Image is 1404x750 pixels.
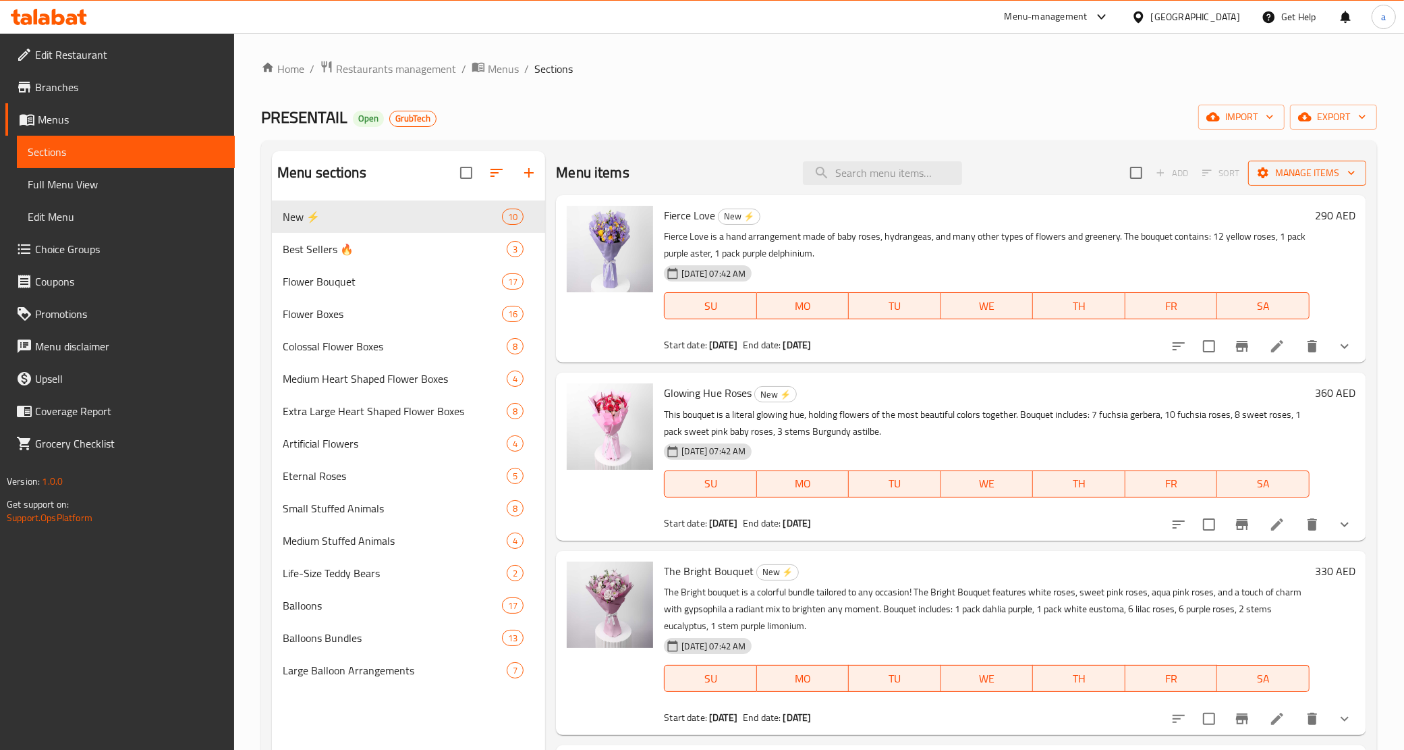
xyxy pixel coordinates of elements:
div: Artificial Flowers [283,435,507,452]
span: WE [947,669,1028,689]
span: Open [353,113,384,124]
span: 17 [503,599,523,612]
a: Upsell [5,363,235,395]
span: Colossal Flower Boxes [283,338,507,354]
a: Edit Restaurant [5,38,235,71]
span: Extra Large Heart Shaped Flower Boxes [283,403,507,419]
b: [DATE] [709,514,737,532]
div: Medium Heart Shaped Flower Boxes4 [272,363,546,395]
span: Edit Restaurant [35,47,224,63]
div: items [507,371,524,387]
div: Large Balloon Arrangements [283,662,507,678]
div: items [507,565,524,581]
span: [DATE] 07:42 AM [676,267,751,280]
span: 8 [507,340,523,353]
span: Promotions [35,306,224,322]
span: The Bright Bouquet [664,561,754,581]
span: Grocery Checklist [35,435,224,452]
button: Branch-specific-item [1226,703,1258,735]
span: End date: [743,709,781,726]
div: Flower Boxes16 [272,298,546,330]
span: TH [1038,474,1120,493]
div: items [502,597,524,614]
span: Select to update [1195,510,1223,539]
div: New ⚡️ [756,564,799,581]
div: [GEOGRAPHIC_DATA] [1151,9,1240,24]
span: [DATE] 07:42 AM [676,640,751,653]
button: sort-choices [1162,508,1195,541]
div: items [507,403,524,419]
span: 4 [507,535,523,547]
a: Menus [472,60,519,78]
span: TU [854,474,936,493]
input: search [803,161,962,185]
span: 7 [507,664,523,677]
div: New ⚡️ [283,209,502,225]
button: sort-choices [1162,703,1195,735]
button: sort-choices [1162,330,1195,363]
div: Menu-management [1005,9,1088,25]
span: 13 [503,632,523,645]
div: items [502,273,524,290]
h6: 360 AED [1315,383,1355,402]
span: Version: [7,473,40,490]
span: SA [1223,296,1304,316]
span: a [1381,9,1386,24]
span: 8 [507,502,523,515]
button: MO [757,471,849,498]
span: Life-Size Teddy Bears [283,565,507,581]
svg: Show Choices [1337,516,1353,533]
span: PRESENTAIL [261,102,347,132]
button: MO [757,292,849,319]
p: The Bright bouquet is a colorful bundle tailored to any occasion! The Bright Bouquet features whi... [664,584,1310,635]
span: Select section first [1194,163,1248,184]
span: Restaurants management [336,61,456,77]
a: Menu disclaimer [5,330,235,363]
div: Medium Stuffed Animals [283,533,507,549]
span: 2 [507,567,523,580]
div: New ⚡️ [754,386,797,402]
div: items [502,209,524,225]
button: TU [849,471,941,498]
button: WE [941,471,1034,498]
a: Edit menu item [1269,516,1285,533]
div: New ⚡️10 [272,200,546,233]
div: Balloons [283,597,502,614]
a: Grocery Checklist [5,427,235,460]
span: Coupons [35,273,224,290]
button: show more [1328,330,1361,363]
span: 17 [503,275,523,288]
span: export [1301,109,1366,126]
a: Sections [17,136,235,168]
div: items [507,662,524,678]
button: FR [1125,665,1218,692]
li: / [461,61,466,77]
button: TH [1033,471,1125,498]
span: MO [762,474,844,493]
button: export [1290,105,1377,130]
span: Flower Bouquet [283,273,502,290]
span: SA [1223,669,1304,689]
b: [DATE] [783,709,812,726]
div: Small Stuffed Animals8 [272,492,546,525]
h6: 290 AED [1315,206,1355,225]
button: delete [1296,703,1328,735]
span: Small Stuffed Animals [283,500,507,516]
p: This bouquet is a literal glowing hue, holding flowers of the most beautiful colors together. Bou... [664,406,1310,440]
img: The Bright Bouquet [567,562,653,648]
a: Restaurants management [320,60,456,78]
span: GrubTech [390,113,436,124]
span: Flower Boxes [283,306,502,322]
button: WE [941,665,1034,692]
div: items [502,630,524,646]
img: Glowing Hue Roses [567,383,653,470]
svg: Show Choices [1337,338,1353,354]
span: Fierce Love [664,205,715,225]
div: items [507,338,524,354]
span: Sections [534,61,573,77]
